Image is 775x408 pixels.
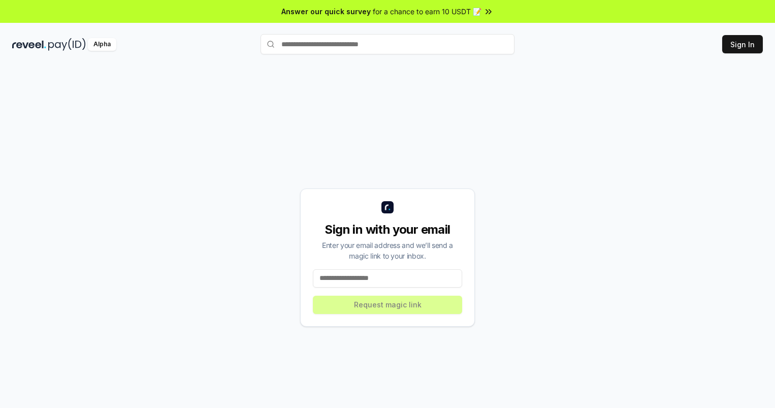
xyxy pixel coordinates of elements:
img: logo_small [381,201,394,213]
div: Sign in with your email [313,222,462,238]
span: Answer our quick survey [281,6,371,17]
span: for a chance to earn 10 USDT 📝 [373,6,481,17]
img: reveel_dark [12,38,46,51]
button: Sign In [722,35,763,53]
div: Enter your email address and we’ll send a magic link to your inbox. [313,240,462,261]
img: pay_id [48,38,86,51]
div: Alpha [88,38,116,51]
